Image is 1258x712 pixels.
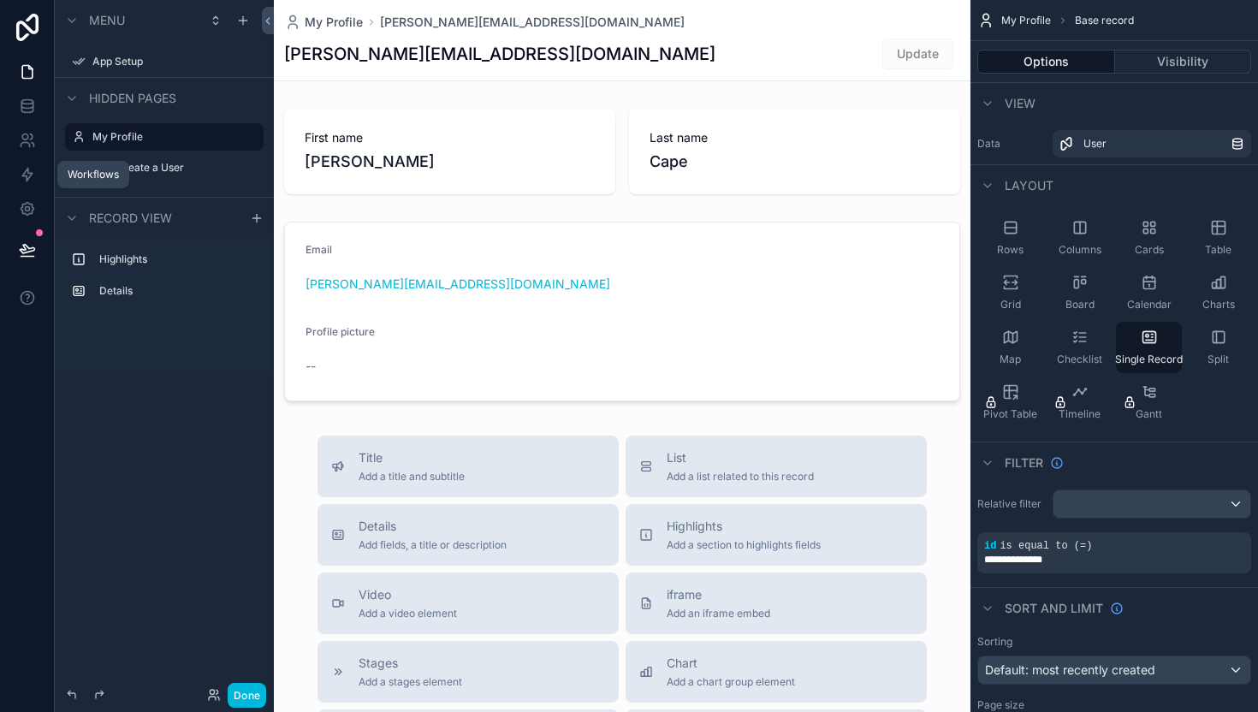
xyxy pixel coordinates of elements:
label: Sorting [977,635,1012,649]
a: User [1053,130,1251,157]
span: Board [1065,298,1095,311]
span: Charts [1202,298,1235,311]
span: Base record [1075,14,1134,27]
button: Single Record [1116,322,1182,373]
label: Data [977,137,1046,151]
span: Rows [997,243,1024,257]
label: Details [99,284,250,298]
span: Split [1208,353,1229,366]
a: Create a User [86,154,264,181]
span: Hidden pages [89,90,176,107]
button: Gantt [1116,377,1182,428]
span: Columns [1059,243,1101,257]
span: Layout [1005,177,1053,194]
span: Table [1205,243,1231,257]
label: App Setup [92,55,253,68]
span: Pivot Table [983,407,1037,421]
button: Table [1185,212,1251,264]
button: Split [1185,322,1251,373]
a: [PERSON_NAME][EMAIL_ADDRESS][DOMAIN_NAME] [380,14,685,31]
span: Map [1000,353,1021,366]
span: id [984,540,996,552]
span: My Profile [305,14,363,31]
button: Rows [977,212,1043,264]
button: Timeline [1047,377,1113,428]
label: Relative filter [977,497,1046,511]
button: Pivot Table [977,377,1043,428]
span: User [1083,137,1107,151]
span: Checklist [1057,353,1102,366]
button: Visibility [1115,50,1252,74]
span: Filter [1005,454,1043,472]
span: View [1005,95,1035,112]
button: Columns [1047,212,1113,264]
button: Grid [977,267,1043,318]
span: Gantt [1136,407,1162,421]
div: scrollable content [55,238,274,322]
button: Board [1047,267,1113,318]
label: My Profile [92,130,253,144]
span: Calendar [1127,298,1172,311]
span: Grid [1000,298,1021,311]
button: Checklist [1047,322,1113,373]
span: Timeline [1059,407,1101,421]
span: My Profile [1001,14,1051,27]
span: Sort And Limit [1005,600,1103,617]
div: Workflows [68,168,119,181]
span: is equal to (=) [1000,540,1092,552]
button: Default: most recently created [977,656,1251,685]
span: Single Record [1115,353,1183,366]
span: Default: most recently created [985,662,1155,677]
span: Record view [89,210,172,227]
label: Highlights [99,252,250,266]
span: Menu [89,12,125,29]
button: Cards [1116,212,1182,264]
button: Options [977,50,1115,74]
button: Map [977,322,1043,373]
button: Charts [1185,267,1251,318]
span: Cards [1135,243,1164,257]
h1: [PERSON_NAME][EMAIL_ADDRESS][DOMAIN_NAME] [284,42,715,66]
button: Done [228,683,266,708]
button: Calendar [1116,267,1182,318]
span: Create a User [116,161,184,175]
a: My Profile [284,14,363,31]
